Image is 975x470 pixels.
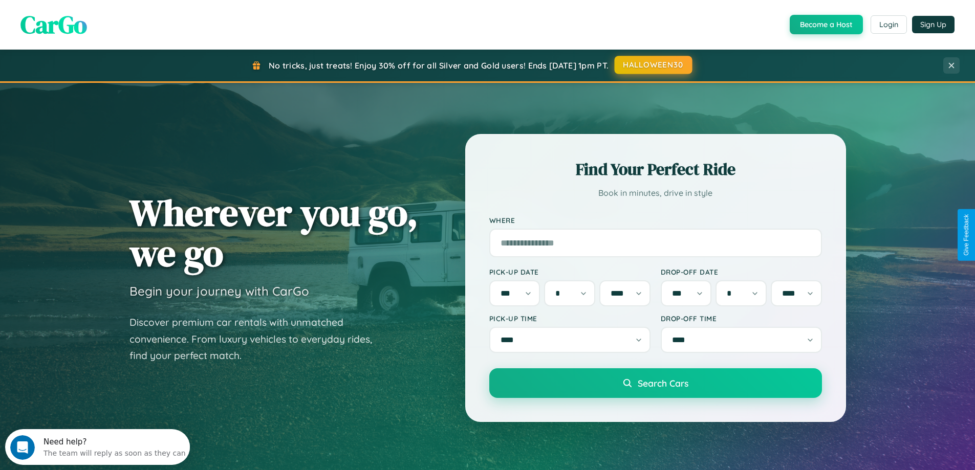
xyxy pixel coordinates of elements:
[489,267,651,276] label: Pick-up Date
[489,186,822,200] p: Book in minutes, drive in style
[129,314,385,364] p: Discover premium car rentals with unmatched convenience. From luxury vehicles to everyday rides, ...
[638,377,688,389] span: Search Cars
[38,17,181,28] div: The team will reply as soon as they can
[5,429,190,465] iframe: Intercom live chat discovery launcher
[489,314,651,323] label: Pick-up Time
[4,4,190,32] div: Open Intercom Messenger
[661,267,822,276] label: Drop-off Date
[20,8,87,41] span: CarGo
[615,56,692,74] button: HALLOWEEN30
[489,158,822,181] h2: Find Your Perfect Ride
[790,15,863,34] button: Become a Host
[269,60,609,71] span: No tricks, just treats! Enjoy 30% off for all Silver and Gold users! Ends [DATE] 1pm PT.
[489,216,822,225] label: Where
[10,435,35,460] iframe: Intercom live chat
[38,9,181,17] div: Need help?
[129,283,309,299] h3: Begin your journey with CarGo
[912,16,955,33] button: Sign Up
[489,368,822,398] button: Search Cars
[661,314,822,323] label: Drop-off Time
[963,214,970,256] div: Give Feedback
[871,15,907,34] button: Login
[129,192,418,273] h1: Wherever you go, we go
